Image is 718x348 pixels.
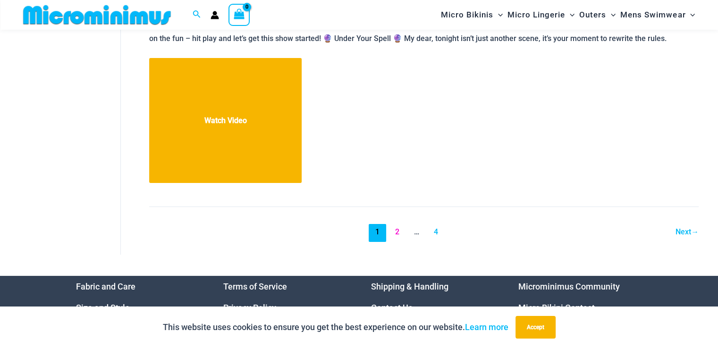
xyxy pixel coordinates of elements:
a: Size and Style [76,303,130,313]
a: Micro LingerieMenu ToggleMenu Toggle [505,3,577,27]
a: Terms of Service [223,282,287,291]
a: Mens SwimwearMenu ToggleMenu Toggle [618,3,697,27]
a: Micro BikinisMenu ToggleMenu Toggle [439,3,505,27]
a: Account icon link [211,11,219,19]
a: Shipping & Handling [371,282,448,291]
span: Page 1 [369,224,386,241]
a: Search icon link [193,9,201,21]
span: Menu Toggle [685,3,695,27]
aside: Footer Widget 4 [518,276,642,340]
nav: Site Navigation [437,1,699,28]
span: → [691,227,699,236]
aside: Footer Widget 3 [371,276,495,340]
span: Micro Bikinis [441,3,493,27]
a: Page 4 [427,224,445,241]
a: Learn more [465,322,508,332]
a: Next→ [664,224,699,241]
a: Privacy Policy [223,303,276,313]
a: Contact Us [371,303,413,313]
nav: Menu [518,276,642,340]
img: MM SHOP LOGO FLAT [19,4,175,25]
span: Menu Toggle [493,3,503,27]
aside: Footer Widget 2 [223,276,347,340]
a: Watch Video [149,58,302,183]
a: OutersMenu ToggleMenu Toggle [577,3,618,27]
a: View Shopping Cart, empty [228,4,250,25]
p: This website uses cookies to ensure you get the best experience on our website. [163,320,508,334]
aside: Footer Widget 1 [76,276,200,340]
nav: Post pagination [149,224,699,241]
a: Micro Bikini Contest [518,303,595,313]
a: Microminimus Community [518,282,620,291]
span: Micro Lingerie [507,3,565,27]
span: Menu Toggle [565,3,574,27]
button: Accept [515,316,556,339]
p: Go behind-the-scenes with [PERSON_NAME] as she embodies the timeless glamour of the elegant dress... [149,17,699,45]
span: … [408,224,425,241]
span: Mens Swimwear [620,3,685,27]
span: Outers [579,3,606,27]
nav: Menu [371,276,495,340]
nav: Menu [223,276,347,340]
span: Menu Toggle [606,3,616,27]
a: Page 2 [388,224,405,241]
a: Fabric and Care [76,282,135,291]
nav: Menu [76,276,200,340]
